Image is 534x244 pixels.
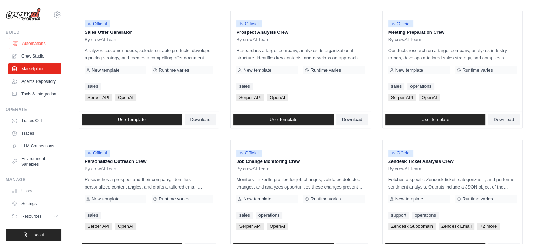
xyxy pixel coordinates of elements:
[236,223,264,230] span: Serper API
[8,63,61,74] a: Marketplace
[267,94,288,101] span: OpenAI
[8,76,61,87] a: Agents Repository
[6,8,41,21] img: Logo
[477,223,500,230] span: +2 more
[85,37,118,42] span: By crewAI Team
[8,185,61,197] a: Usage
[236,212,252,219] a: sales
[190,117,211,123] span: Download
[256,212,283,219] a: operations
[85,166,118,172] span: By crewAI Team
[6,107,61,112] div: Operate
[8,140,61,152] a: LLM Connections
[267,223,288,230] span: OpenAI
[85,29,213,36] p: Sales Offer Generator
[85,83,101,90] a: sales
[439,223,474,230] span: Zendesk Email
[385,114,486,125] a: Use Template
[388,20,414,27] span: Official
[236,176,365,191] p: Monitors LinkedIn profiles for job changes, validates detected changes, and analyzes opportunitie...
[115,223,136,230] span: OpenAI
[388,47,517,61] p: Conducts research on a target company, analyzes industry trends, develops a tailored sales strate...
[236,20,262,27] span: Official
[85,176,213,191] p: Researches a prospect and their company, identifies personalized content angles, and crafts a tai...
[395,67,423,73] span: New template
[243,196,271,202] span: New template
[407,83,434,90] a: operations
[85,94,112,101] span: Serper API
[462,67,493,73] span: Runtime varies
[310,67,341,73] span: Runtime varies
[388,158,517,165] p: Zendesk Ticket Analysis Crew
[6,177,61,183] div: Manage
[8,51,61,62] a: Crew Studio
[159,196,189,202] span: Runtime varies
[336,114,368,125] a: Download
[388,223,436,230] span: Zendesk Subdomain
[159,67,189,73] span: Runtime varies
[388,166,421,172] span: By crewAI Team
[419,94,440,101] span: OpenAI
[388,37,421,42] span: By crewAI Team
[92,67,119,73] span: New template
[85,20,110,27] span: Official
[8,198,61,209] a: Settings
[243,67,271,73] span: New template
[85,150,110,157] span: Official
[92,196,119,202] span: New template
[494,117,514,123] span: Download
[8,88,61,100] a: Tools & Integrations
[8,128,61,139] a: Traces
[395,196,423,202] span: New template
[6,229,61,241] button: Logout
[85,47,213,61] p: Analyzes customer needs, selects suitable products, develops a pricing strategy, and creates a co...
[236,29,365,36] p: Prospect Analysis Crew
[462,196,493,202] span: Runtime varies
[388,94,416,101] span: Serper API
[118,117,146,123] span: Use Template
[236,166,269,172] span: By crewAI Team
[115,94,136,101] span: OpenAI
[236,47,365,61] p: Researches a target company, analyzes its organizational structure, identifies key contacts, and ...
[8,211,61,222] button: Resources
[6,29,61,35] div: Build
[21,213,41,219] span: Resources
[85,158,213,165] p: Personalized Outreach Crew
[388,212,409,219] a: support
[236,83,252,90] a: sales
[236,94,264,101] span: Serper API
[388,176,517,191] p: Fetches a specific Zendesk ticket, categorizes it, and performs sentiment analysis. Outputs inclu...
[488,114,520,125] a: Download
[342,117,362,123] span: Download
[236,150,262,157] span: Official
[85,212,101,219] a: sales
[270,117,297,123] span: Use Template
[388,150,414,157] span: Official
[185,114,216,125] a: Download
[233,114,334,125] a: Use Template
[236,158,365,165] p: Job Change Monitoring Crew
[9,38,62,49] a: Automations
[421,117,449,123] span: Use Template
[388,83,404,90] a: sales
[236,37,269,42] span: By crewAI Team
[8,153,61,170] a: Environment Variables
[388,29,517,36] p: Meeting Preparation Crew
[412,212,439,219] a: operations
[8,115,61,126] a: Traces Old
[31,232,44,238] span: Logout
[82,114,182,125] a: Use Template
[85,223,112,230] span: Serper API
[310,196,341,202] span: Runtime varies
